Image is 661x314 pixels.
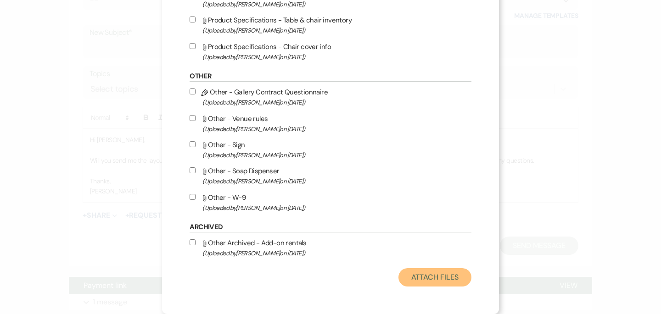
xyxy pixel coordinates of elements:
[190,88,196,94] input: Other - Gallery Contract Questionnaire(Uploaded by[PERSON_NAME]on [DATE])
[190,194,196,200] input: Other - W-9(Uploaded by[PERSON_NAME]on [DATE])
[190,139,471,160] label: Other - Sign
[190,237,471,259] label: Other Archived - Add-on rentals
[202,52,471,62] span: (Uploaded by [PERSON_NAME] on [DATE] )
[202,248,471,259] span: (Uploaded by [PERSON_NAME] on [DATE] )
[202,176,471,187] span: (Uploaded by [PERSON_NAME] on [DATE] )
[190,165,471,187] label: Other - Soap Dispenser
[190,41,471,62] label: Product Specifications - Chair cover info
[202,97,471,108] span: (Uploaded by [PERSON_NAME] on [DATE] )
[190,141,196,147] input: Other - Sign(Uploaded by[PERSON_NAME]on [DATE])
[190,17,196,22] input: Product Specifications - Table & chair inventory(Uploaded by[PERSON_NAME]on [DATE])
[190,222,471,232] h6: Archived
[398,268,471,286] button: Attach Files
[190,14,471,36] label: Product Specifications - Table & chair inventory
[190,72,471,82] h6: Other
[190,113,471,134] label: Other - Venue rules
[202,25,471,36] span: (Uploaded by [PERSON_NAME] on [DATE] )
[202,203,471,213] span: (Uploaded by [PERSON_NAME] on [DATE] )
[202,150,471,160] span: (Uploaded by [PERSON_NAME] on [DATE] )
[190,167,196,173] input: Other - Soap Dispenser(Uploaded by[PERSON_NAME]on [DATE])
[190,239,196,245] input: Other Archived - Add-on rentals(Uploaded by[PERSON_NAME]on [DATE])
[190,43,196,49] input: Product Specifications - Chair cover info(Uploaded by[PERSON_NAME]on [DATE])
[202,124,471,134] span: (Uploaded by [PERSON_NAME] on [DATE] )
[190,115,196,121] input: Other - Venue rules(Uploaded by[PERSON_NAME]on [DATE])
[190,192,471,213] label: Other - W-9
[190,86,471,108] label: Other - Gallery Contract Questionnaire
